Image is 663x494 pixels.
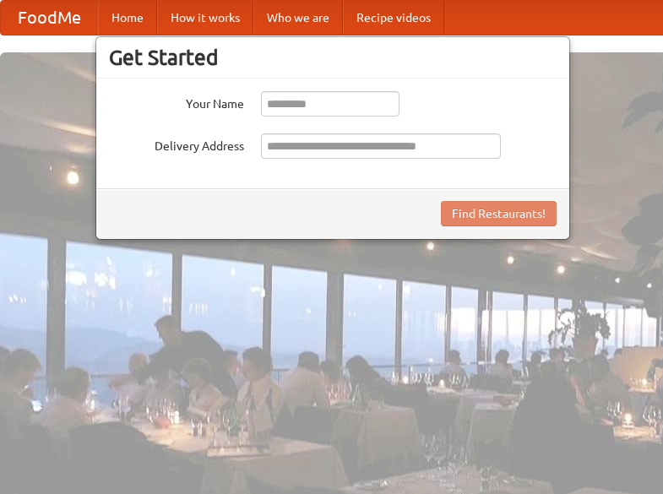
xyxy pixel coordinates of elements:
[343,1,444,35] a: Recipe videos
[441,201,557,226] button: Find Restaurants!
[1,1,98,35] a: FoodMe
[253,1,343,35] a: Who we are
[157,1,253,35] a: How it works
[109,91,244,112] label: Your Name
[98,1,157,35] a: Home
[109,45,557,70] h3: Get Started
[109,133,244,155] label: Delivery Address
